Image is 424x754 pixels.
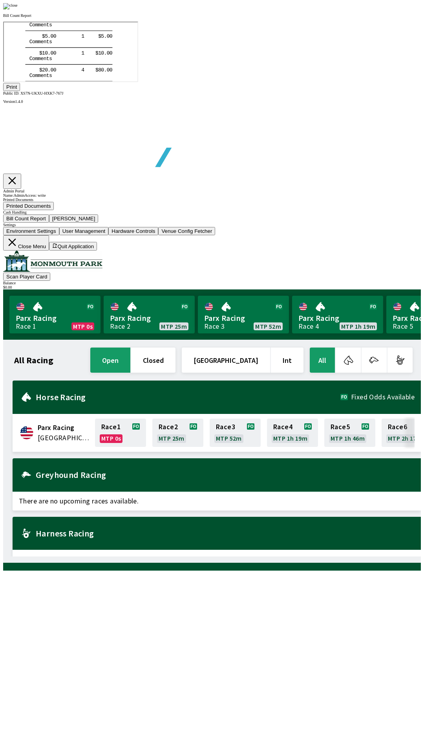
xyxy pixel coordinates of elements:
[331,424,350,430] span: Race 5
[351,394,415,400] span: Fixed Odds Available
[3,99,421,104] div: Version 1.4.0
[49,28,53,34] tspan: 0
[3,281,421,285] div: Balance
[44,45,47,51] tspan: .
[182,348,270,373] button: [GEOGRAPHIC_DATA]
[77,45,80,51] tspan: 4
[198,296,289,333] a: Parx RacingRace 3MTP 52m
[101,435,121,441] span: MTP 0s
[40,34,43,40] tspan: n
[31,50,34,56] tspan: m
[388,424,407,430] span: Race 6
[3,214,49,223] button: Bill Count Report
[3,235,49,251] button: Close Menu
[47,28,50,34] tspan: 0
[42,50,46,56] tspan: t
[38,45,41,51] tspan: 2
[90,348,130,373] button: open
[35,28,38,34] tspan: $
[271,348,303,373] button: Int
[44,28,47,34] tspan: .
[37,34,40,40] tspan: e
[91,28,95,34] tspan: $
[324,419,375,447] a: Race5MTP 1h 46m
[341,323,375,329] span: MTP 1h 19m
[298,313,377,323] span: Parx Racing
[267,419,318,447] a: Race4MTP 1h 19m
[28,34,31,40] tspan: o
[3,193,421,198] div: Name: Admin Access: write
[204,323,225,329] div: Race 3
[106,28,109,34] tspan: 0
[3,83,20,91] button: Print
[273,424,292,430] span: Race 4
[3,13,421,18] p: Bill Count Report
[131,348,175,373] button: closed
[110,323,130,329] div: Race 2
[152,419,203,447] a: Race2MTP 25m
[38,28,41,34] tspan: 1
[388,435,422,441] span: MTP 2h 17m
[14,357,53,363] h1: All Racing
[20,91,63,95] span: XS7N-UKXU-HXK7-767J
[100,28,103,34] tspan: .
[97,28,101,34] tspan: 0
[94,28,97,34] tspan: 1
[159,435,185,441] span: MTP 25m
[41,28,44,34] tspan: 0
[3,91,421,95] div: Public ID:
[73,323,93,329] span: MTP 0s
[34,34,37,40] tspan: m
[49,45,53,51] tspan: 0
[26,34,29,40] tspan: C
[34,50,37,56] tspan: m
[110,313,188,323] span: Parx Racing
[42,34,46,40] tspan: t
[3,223,421,227] div: Settings
[38,433,90,443] span: United States
[9,296,101,333] a: Parx RacingRace 1MTP 0s
[159,424,178,430] span: Race 2
[3,189,421,193] div: Admin Portal
[106,45,109,51] tspan: 0
[101,424,121,430] span: Race 1
[3,22,138,82] iframe: ReportvIEWER
[49,242,97,251] button: Quit Application
[210,419,261,447] a: Race3MTP 52m
[103,28,106,34] tspan: 0
[40,50,43,56] tspan: n
[273,435,307,441] span: MTP 1h 19m
[16,323,36,329] div: Race 1
[36,394,340,400] h2: Horse Racing
[91,45,95,51] tspan: $
[13,550,421,569] span: There are no upcoming races available.
[204,313,283,323] span: Parx Racing
[94,45,97,51] tspan: 8
[47,45,50,51] tspan: 0
[59,227,109,235] button: User Management
[3,210,421,214] div: Cash Handling
[3,202,54,210] button: Printed Documents
[3,227,59,235] button: Environment Settings
[298,323,319,329] div: Race 4
[77,28,80,34] tspan: 1
[16,313,94,323] span: Parx Racing
[13,492,421,511] span: There are no upcoming races available.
